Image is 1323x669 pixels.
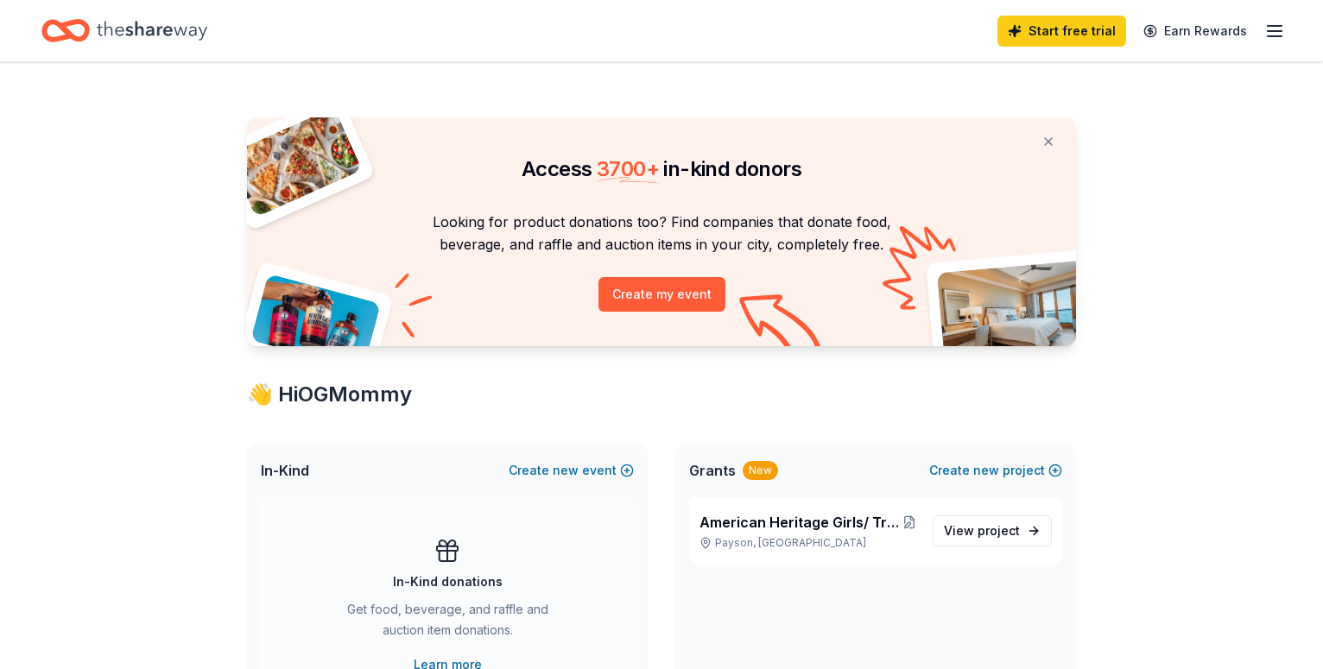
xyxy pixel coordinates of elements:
span: American Heritage Girls/ Trail Life [GEOGRAPHIC_DATA] [699,512,901,533]
p: Looking for product donations too? Find companies that donate food, beverage, and raffle and auct... [268,211,1055,256]
button: Createnewevent [509,460,634,481]
span: View [944,521,1020,541]
button: Create my event [598,277,725,312]
span: 3700 + [597,156,659,181]
div: In-Kind donations [393,571,503,592]
span: new [973,460,999,481]
a: Earn Rewards [1133,16,1257,47]
div: 👋 Hi OGMommy [247,381,1076,408]
img: Curvy arrow [739,294,826,359]
a: Home [41,10,207,51]
span: project [978,523,1020,538]
span: Grants [689,460,736,481]
img: Pizza [228,107,363,218]
a: View project [933,515,1052,546]
div: New [743,461,778,480]
p: Payson, [GEOGRAPHIC_DATA] [699,536,919,550]
span: In-Kind [261,460,309,481]
span: Access in-kind donors [522,156,801,181]
div: Get food, beverage, and raffle and auction item donations. [330,599,565,647]
button: Createnewproject [929,460,1062,481]
a: Start free trial [997,16,1126,47]
span: new [553,460,579,481]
